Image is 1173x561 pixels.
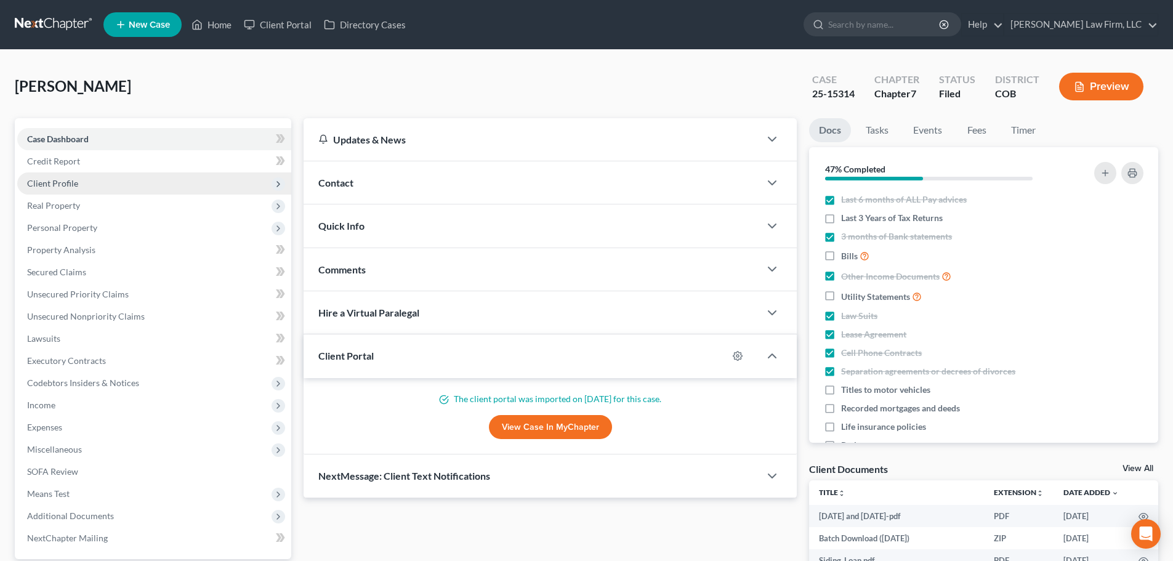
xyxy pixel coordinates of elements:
[15,77,131,95] span: [PERSON_NAME]
[1123,464,1153,473] a: View All
[841,310,877,322] span: Law Suits
[318,177,353,188] span: Contact
[874,87,919,101] div: Chapter
[27,466,78,477] span: SOFA Review
[318,14,412,36] a: Directory Cases
[841,347,922,359] span: Cell Phone Contracts
[489,415,612,440] a: View Case in MyChapter
[828,13,941,36] input: Search by name...
[17,150,291,172] a: Credit Report
[185,14,238,36] a: Home
[129,20,170,30] span: New Case
[1054,527,1129,549] td: [DATE]
[27,400,55,410] span: Income
[939,87,975,101] div: Filed
[27,156,80,166] span: Credit Report
[27,333,60,344] span: Lawsuits
[841,291,910,303] span: Utility Statements
[841,365,1015,377] span: Separation agreements or decrees of divorces
[17,328,291,350] a: Lawsuits
[27,355,106,366] span: Executory Contracts
[812,87,855,101] div: 25-15314
[841,439,961,451] span: Retirement account statements
[27,533,108,543] span: NextChapter Mailing
[841,230,952,243] span: 3 months of Bank statements
[17,527,291,549] a: NextChapter Mailing
[841,250,858,262] span: Bills
[1063,488,1119,497] a: Date Added expand_more
[17,305,291,328] a: Unsecured Nonpriority Claims
[17,283,291,305] a: Unsecured Priority Claims
[27,289,129,299] span: Unsecured Priority Claims
[841,193,967,206] span: Last 6 months of ALL Pay advices
[809,118,851,142] a: Docs
[238,14,318,36] a: Client Portal
[841,270,940,283] span: Other Income Documents
[318,350,374,361] span: Client Portal
[812,73,855,87] div: Case
[1054,505,1129,527] td: [DATE]
[1059,73,1143,100] button: Preview
[17,461,291,483] a: SOFA Review
[1004,14,1158,36] a: [PERSON_NAME] Law Firm, LLC
[27,488,70,499] span: Means Test
[841,212,943,224] span: Last 3 Years of Tax Returns
[27,222,97,233] span: Personal Property
[809,527,984,549] td: Batch Download ([DATE])
[1131,519,1161,549] div: Open Intercom Messenger
[841,421,926,433] span: Life insurance policies
[318,393,782,405] p: The client portal was imported on [DATE] for this case.
[27,511,114,521] span: Additional Documents
[318,470,490,482] span: NextMessage: Client Text Notifications
[17,350,291,372] a: Executory Contracts
[318,220,365,232] span: Quick Info
[984,505,1054,527] td: PDF
[318,133,745,146] div: Updates & News
[874,73,919,87] div: Chapter
[27,244,95,255] span: Property Analysis
[841,402,960,414] span: Recorded mortgages and deeds
[1111,490,1119,497] i: expand_more
[994,488,1044,497] a: Extensionunfold_more
[27,200,80,211] span: Real Property
[962,14,1003,36] a: Help
[809,462,888,475] div: Client Documents
[27,311,145,321] span: Unsecured Nonpriority Claims
[17,128,291,150] a: Case Dashboard
[27,444,82,454] span: Miscellaneous
[841,384,930,396] span: Titles to motor vehicles
[809,505,984,527] td: [DATE] and [DATE]-pdf
[995,87,1039,101] div: COB
[939,73,975,87] div: Status
[27,422,62,432] span: Expenses
[17,239,291,261] a: Property Analysis
[903,118,952,142] a: Events
[957,118,996,142] a: Fees
[27,178,78,188] span: Client Profile
[984,527,1054,549] td: ZIP
[841,328,906,341] span: Lease Agreement
[838,490,845,497] i: unfold_more
[318,264,366,275] span: Comments
[1001,118,1046,142] a: Timer
[995,73,1039,87] div: District
[27,267,86,277] span: Secured Claims
[27,377,139,388] span: Codebtors Insiders & Notices
[27,134,89,144] span: Case Dashboard
[856,118,898,142] a: Tasks
[17,261,291,283] a: Secured Claims
[825,164,885,174] strong: 47% Completed
[318,307,419,318] span: Hire a Virtual Paralegal
[911,87,916,99] span: 7
[819,488,845,497] a: Titleunfold_more
[1036,490,1044,497] i: unfold_more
